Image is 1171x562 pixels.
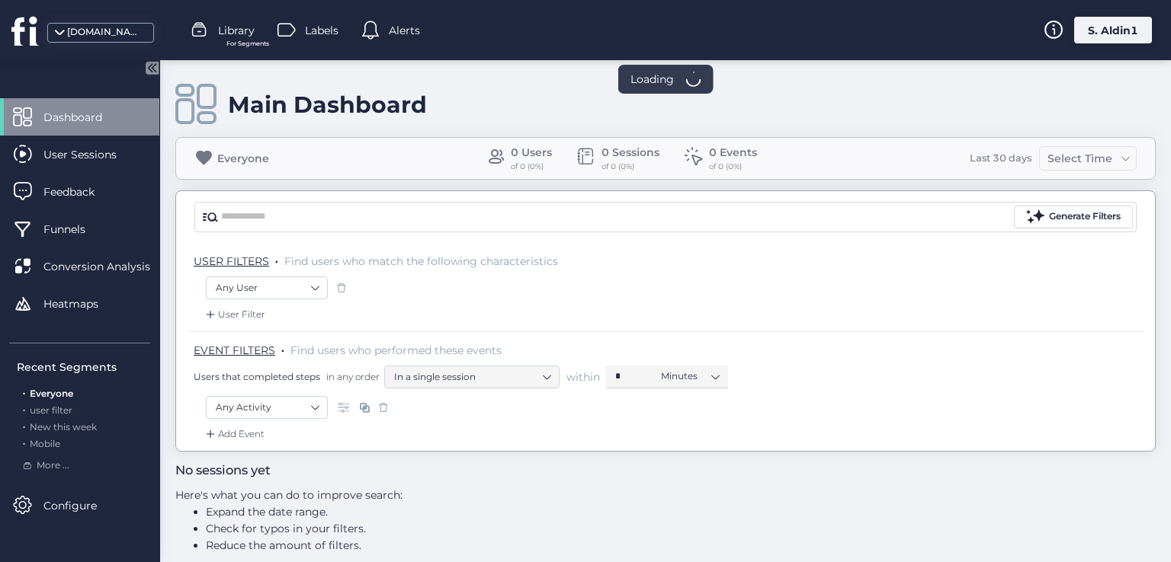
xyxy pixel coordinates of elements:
[394,366,550,388] nz-select-item: In a single session
[194,254,269,268] span: USER FILTERS
[43,184,117,200] span: Feedback
[206,520,807,537] li: Check for typos in your filters.
[23,435,25,449] span: .
[30,404,72,416] span: user filter
[43,221,108,238] span: Funnels
[43,109,125,126] span: Dashboard
[23,401,25,416] span: .
[226,39,269,49] span: For Segments
[175,487,807,554] div: Here's what you can do to improve search:
[203,307,265,322] div: User Filter
[228,91,427,119] div: Main Dashboard
[323,370,380,383] span: in any order
[305,22,338,39] span: Labels
[30,438,60,449] span: Mobile
[1049,209,1121,224] div: Generate Filters
[203,426,265,442] div: Add Event
[1014,206,1133,228] button: Generate Filters
[206,537,807,554] li: Reduce the amount of filters.
[218,22,255,39] span: Library
[23,418,25,433] span: .
[23,385,25,399] span: .
[275,251,278,267] span: .
[281,340,284,356] span: .
[216,276,318,299] nz-select-item: Any User
[43,146,140,163] span: User Sessions
[284,254,558,268] span: Find users who match the following characteristics
[37,458,69,473] span: More ...
[630,71,674,88] span: Loading
[175,461,807,481] h3: No sessions yet
[389,22,420,39] span: Alerts
[30,421,97,433] span: New this week
[661,365,719,388] nz-select-item: Minutes
[206,503,807,520] li: Expand the date range.
[194,370,320,383] span: Users that completed steps
[216,396,318,419] nz-select-item: Any Activity
[290,343,502,357] span: Find users who performed these events
[43,295,121,312] span: Heatmaps
[194,343,275,357] span: EVENT FILTERS
[43,497,120,514] span: Configure
[1074,17,1152,43] div: S. Aldin1
[30,388,73,399] span: Everyone
[67,25,143,40] div: [DOMAIN_NAME]
[17,359,150,375] div: Recent Segments
[566,369,600,385] span: within
[43,258,173,275] span: Conversion Analysis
